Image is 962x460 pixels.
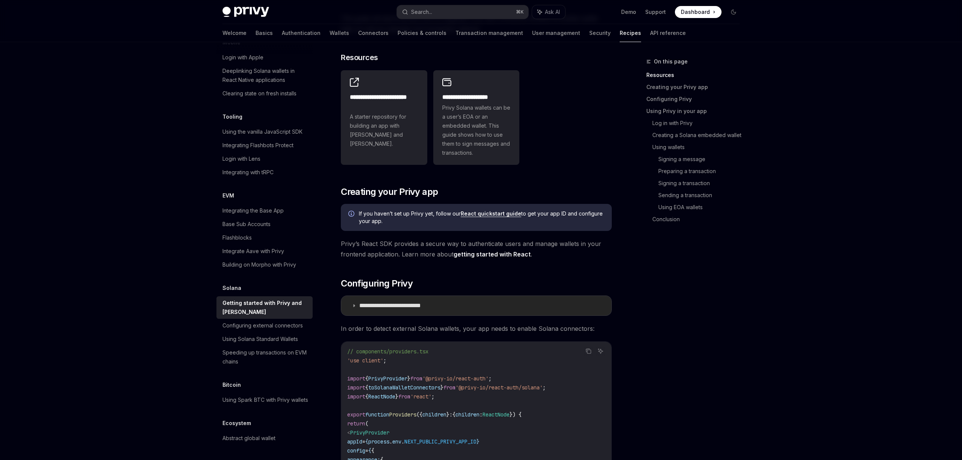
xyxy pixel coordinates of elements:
[222,53,263,62] div: Login with Apple
[222,233,252,242] div: Flashblocks
[646,69,746,81] a: Resources
[222,335,298,344] div: Using Solana Standard Wallets
[222,191,234,200] h5: EVM
[216,244,313,258] a: Integrate Aave with Privy
[222,112,242,121] h5: Tooling
[416,411,422,418] span: ({
[347,348,428,355] span: // components/providers.tsx
[650,24,686,42] a: API reference
[652,141,746,153] a: Using wallets
[584,346,593,356] button: Copy the contents from the code block
[646,105,746,117] a: Using Privy in your app
[589,24,611,42] a: Security
[398,24,446,42] a: Policies & controls
[510,411,522,418] span: }) {
[222,321,303,330] div: Configuring external connectors
[365,447,368,454] span: =
[216,393,313,407] a: Using Spark BTC with Privy wallets
[392,438,401,445] span: env
[365,393,368,400] span: {
[652,129,746,141] a: Creating a Solana embedded wallet
[433,70,520,165] a: **** **** **** *****Privy Solana wallets can be a user’s EOA or an embedded wallet. This guide sh...
[404,438,476,445] span: NEXT_PUBLIC_PRIVY_APP_ID
[256,24,273,42] a: Basics
[222,299,308,317] div: Getting started with Privy and [PERSON_NAME]
[449,411,452,418] span: :
[365,375,368,382] span: {
[330,24,349,42] a: Wallets
[658,189,746,201] a: Sending a transaction
[359,210,604,225] span: If you haven’t set up Privy yet, follow our to get your app ID and configure your app.
[347,438,362,445] span: appId
[455,411,479,418] span: children
[532,5,565,19] button: Ask AI
[347,375,365,382] span: import
[222,154,260,163] div: Login with Lens
[483,411,510,418] span: ReactNode
[222,247,284,256] div: Integrate Aave with Privy
[654,57,688,66] span: On this page
[476,438,479,445] span: }
[222,395,308,404] div: Using Spark BTC with Privy wallets
[621,8,636,16] a: Demo
[282,24,321,42] a: Authentication
[675,6,721,18] a: Dashboard
[216,204,313,217] a: Integrating the Base App
[365,438,368,445] span: {
[422,411,446,418] span: children
[216,231,313,244] a: Flashblocks
[222,220,271,229] div: Base Sub Accounts
[368,438,389,445] span: process
[646,93,746,105] a: Configuring Privy
[397,5,528,19] button: Search...⌘K
[365,411,389,418] span: function
[440,384,443,391] span: }
[452,411,455,418] span: {
[341,52,378,63] span: Resources
[454,250,531,258] a: getting started with React
[389,438,392,445] span: .
[341,186,438,198] span: Creating your Privy app
[222,66,308,84] div: Deeplinking Solana wallets in React Native applications
[222,206,284,215] div: Integrating the Base App
[545,8,560,16] span: Ask AI
[479,411,483,418] span: :
[347,393,365,400] span: import
[431,393,434,400] span: ;
[222,89,296,98] div: Clearing state on fresh installs
[348,211,356,218] svg: Info
[645,8,666,16] a: Support
[222,7,269,17] img: dark logo
[216,346,313,368] a: Speeding up transactions on EVM chains
[516,9,524,15] span: ⌘ K
[543,384,546,391] span: ;
[216,296,313,319] a: Getting started with Privy and [PERSON_NAME]
[222,168,274,177] div: Integrating with tRPC
[347,420,365,427] span: return
[341,278,413,290] span: Configuring Privy
[216,125,313,139] a: Using the vanilla JavaScript SDK
[455,384,543,391] span: '@privy-io/react-auth/solana'
[620,24,641,42] a: Recipes
[347,447,365,454] span: config
[455,24,523,42] a: Transaction management
[422,375,489,382] span: '@privy-io/react-auth'
[216,431,313,445] a: Abstract global wallet
[443,384,455,391] span: from
[658,201,746,213] a: Using EOA wallets
[347,357,383,364] span: 'use client'
[398,393,410,400] span: from
[658,153,746,165] a: Signing a message
[410,375,422,382] span: from
[358,24,389,42] a: Connectors
[216,87,313,100] a: Clearing state on fresh installs
[222,380,241,389] h5: Bitcoin
[216,217,313,231] a: Base Sub Accounts
[658,177,746,189] a: Signing a transaction
[389,411,416,418] span: Providers
[365,384,368,391] span: {
[368,375,407,382] span: PrivyProvider
[222,24,247,42] a: Welcome
[216,166,313,179] a: Integrating with tRPC
[407,375,410,382] span: }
